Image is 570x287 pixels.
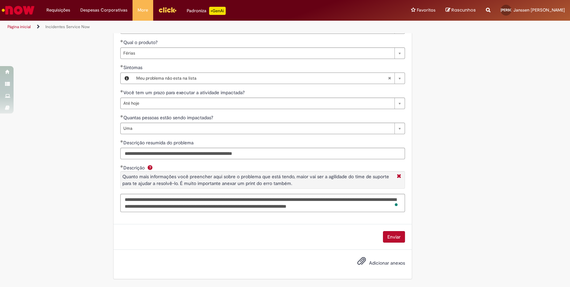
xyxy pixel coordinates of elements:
i: Fechar More information Por description [395,173,403,180]
span: Requisições [46,7,70,14]
abbr: Limpar campo Sintomas [384,73,394,84]
a: Incidentes Service Now [45,24,90,29]
a: Meu problema não esta na listaLimpar campo Sintomas [133,73,405,84]
img: click_logo_yellow_360x200.png [158,5,177,15]
a: Página inicial [7,24,31,29]
span: Até hoje [123,98,391,109]
a: Rascunhos [446,7,476,14]
span: Sintomas [123,64,144,70]
span: Obrigatório Preenchido [120,165,123,168]
span: Quantas pessoas estão sendo impactadas? [123,115,215,121]
span: Favoritos [417,7,435,14]
span: Descrição [123,165,146,171]
button: Sintomas, Visualizar este registro Meu problema não esta na lista [121,73,133,84]
span: Despesas Corporativas [80,7,127,14]
span: Rascunhos [451,7,476,13]
input: Descrição resumida do problema [120,148,405,159]
span: Você tem um prazo para executar a atividade impactada? [123,89,246,96]
span: Obrigatório Preenchido [120,40,123,42]
span: Obrigatório Preenchido [120,65,123,67]
button: Adicionar anexos [355,255,368,270]
span: Uma [123,123,391,134]
span: Qual o produto? [123,39,159,45]
span: Obrigatório Preenchido [120,90,123,93]
img: ServiceNow [1,3,36,17]
div: Padroniza [187,7,226,15]
ul: Trilhas de página [5,21,375,33]
textarea: To enrich screen reader interactions, please activate Accessibility in Grammarly extension settings [120,194,405,212]
span: Janssen [PERSON_NAME] [513,7,565,13]
span: Quanto mais informações você preencher aqui sobre o problema que está tendo, maior vai ser a agil... [122,173,389,186]
span: Meu problema não esta na lista [136,73,388,84]
span: [PERSON_NAME] [501,8,527,12]
span: Férias [123,48,391,59]
span: Descrição resumida do problema [123,140,195,146]
button: Enviar [383,231,405,243]
span: Adicionar anexos [369,260,405,266]
p: +GenAi [209,7,226,15]
span: Ajuda para Descrição [146,165,154,170]
span: More [138,7,148,14]
span: Obrigatório Preenchido [120,140,123,143]
span: Obrigatório Preenchido [120,115,123,118]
